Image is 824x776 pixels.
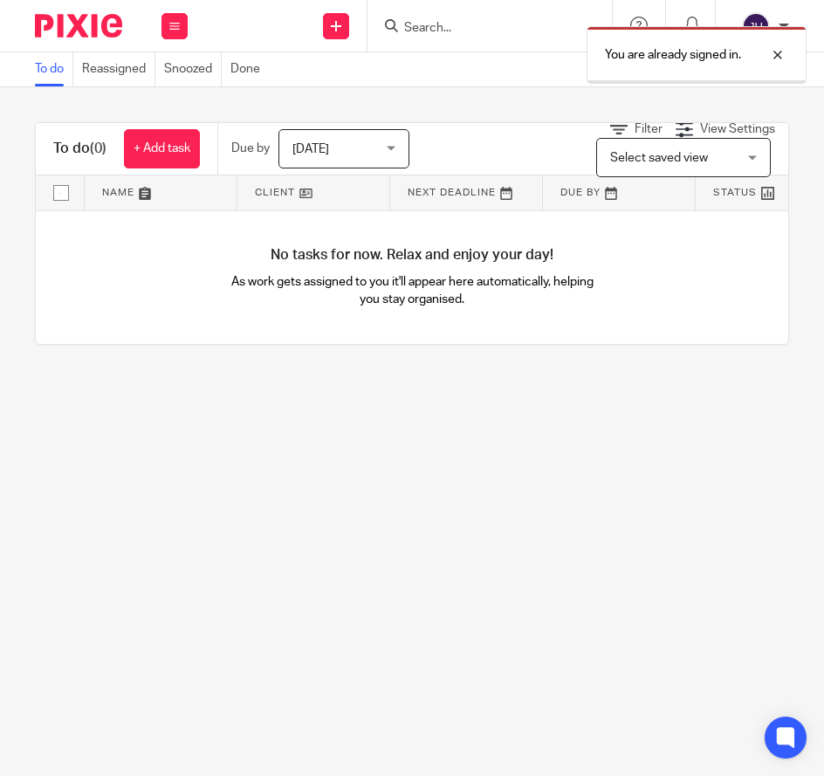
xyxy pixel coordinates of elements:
p: Due by [231,140,270,157]
input: Search [402,21,560,37]
a: To do [35,52,73,86]
span: View Settings [700,123,775,135]
p: You are already signed in. [605,46,741,64]
span: (0) [90,141,106,155]
span: Filter [635,123,663,135]
h1: To do [53,140,106,158]
p: As work gets assigned to you it'll appear here automatically, helping you stay organised. [224,273,601,309]
a: Done [230,52,269,86]
img: Pixie [35,14,122,38]
a: Snoozed [164,52,222,86]
a: + Add task [124,129,200,168]
span: [DATE] [292,143,329,155]
span: Select saved view [610,152,708,164]
h4: No tasks for now. Relax and enjoy your day! [36,246,788,264]
img: svg%3E [742,12,770,40]
a: Reassigned [82,52,155,86]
